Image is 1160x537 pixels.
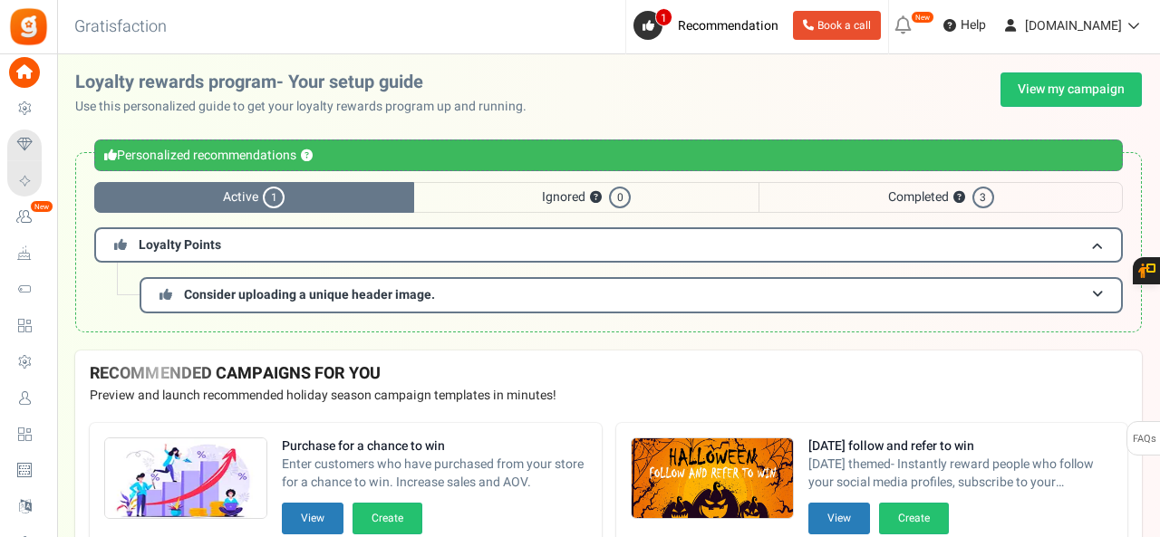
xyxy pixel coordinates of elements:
[953,192,965,204] button: ?
[808,503,870,534] button: View
[793,11,881,40] a: Book a call
[590,192,602,204] button: ?
[30,200,53,213] em: New
[90,365,1127,383] h4: RECOMMENDED CAMPAIGNS FOR YOU
[1132,422,1156,456] span: FAQs
[911,11,934,24] em: New
[301,150,313,162] button: ?
[353,503,422,534] button: Create
[263,187,285,208] span: 1
[879,503,949,534] button: Create
[282,437,587,455] strong: Purchase for a chance to win
[7,202,49,233] a: New
[633,11,786,40] a: 1 Recommendation
[609,187,631,208] span: 0
[94,139,1123,171] div: Personalized recommendations
[282,503,343,534] button: View
[8,6,49,47] img: Gratisfaction
[282,455,587,492] span: Enter customers who have purchased from your store for a chance to win. Increase sales and AOV.
[139,235,221,254] span: Loyalty Points
[90,387,1127,405] p: Preview and launch recommended holiday season campaign templates in minutes!
[678,16,778,35] span: Recommendation
[1025,16,1122,35] span: [DOMAIN_NAME]
[94,182,414,213] span: Active
[956,16,986,34] span: Help
[1000,72,1142,107] a: View my campaign
[184,285,435,304] span: Consider uploading a unique header image.
[632,438,793,520] img: Recommended Campaigns
[105,438,266,520] img: Recommended Campaigns
[936,11,993,40] a: Help
[75,72,541,92] h2: Loyalty rewards program- Your setup guide
[655,8,672,26] span: 1
[808,437,1114,455] strong: [DATE] follow and refer to win
[414,182,759,213] span: Ignored
[75,98,541,116] p: Use this personalized guide to get your loyalty rewards program up and running.
[759,182,1123,213] span: Completed
[808,455,1114,492] span: [DATE] themed- Instantly reward people who follow your social media profiles, subscribe to your n...
[972,187,994,208] span: 3
[54,9,187,45] h3: Gratisfaction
